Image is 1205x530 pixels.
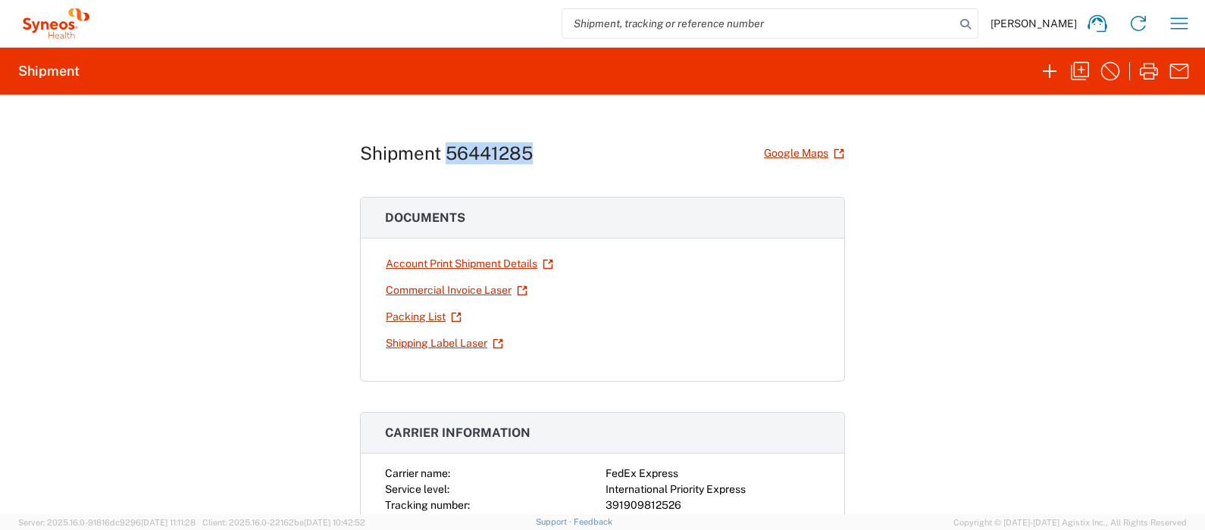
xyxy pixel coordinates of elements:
h2: Shipment [18,62,80,80]
div: International Priority Express [606,482,820,497]
span: Carrier name: [385,467,450,479]
span: Service level: [385,483,449,495]
span: Tracking number: [385,499,470,511]
a: Commercial Invoice Laser [385,277,528,304]
span: [DATE] 11:11:28 [141,518,196,527]
span: [PERSON_NAME] [991,17,1077,30]
h1: Shipment 56441285 [360,142,533,164]
div: FedEx Express [606,466,820,482]
input: Shipment, tracking or reference number [562,9,955,38]
a: Account Print Shipment Details [385,251,554,277]
span: Copyright © [DATE]-[DATE] Agistix Inc., All Rights Reserved [953,516,1187,529]
a: Shipping Label Laser [385,330,504,357]
span: Client: 2025.16.0-22162be [202,518,365,527]
a: Support [536,517,574,526]
span: Server: 2025.16.0-91816dc9296 [18,518,196,527]
span: Documents [385,210,465,225]
a: Feedback [574,517,612,526]
a: Packing List [385,304,462,330]
div: 391909812526 [606,497,820,513]
a: Google Maps [763,140,845,167]
span: Carrier information [385,426,531,440]
div: 21.17 EUR [606,513,820,529]
span: [DATE] 10:42:52 [304,518,365,527]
